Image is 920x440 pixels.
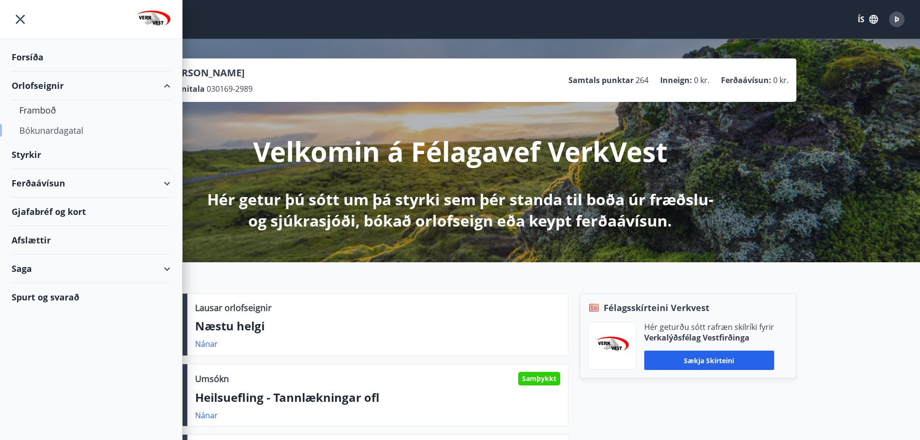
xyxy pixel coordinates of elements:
button: Þ [885,8,908,31]
button: menu [12,11,29,28]
span: Þ [894,14,899,25]
span: 264 [636,75,649,85]
p: Næstu helgi [195,318,560,334]
button: Sækja skírteini [644,351,774,370]
div: Saga [12,255,170,283]
span: 0 kr. [773,75,789,85]
div: Spurt og svarað [12,283,170,311]
p: Inneign : [660,75,692,85]
div: Samþykkt [518,372,560,385]
p: [PERSON_NAME] [167,66,253,80]
p: Ferðaávísun : [721,75,771,85]
div: Afslættir [12,226,170,255]
img: jihgzMk4dcgjRAW2aMgpbAqQEG7LZi0j9dOLAUvz.png [596,337,629,355]
div: Bókunardagatal [19,120,163,141]
p: Umsókn [195,372,229,385]
p: Verkalýðsfélag Vestfirðinga [644,332,774,343]
p: Hér geturðu sótt rafræn skilríki fyrir [644,322,774,332]
p: Lausar orlofseignir [195,301,271,314]
span: Félagsskírteini Verkvest [604,301,709,314]
a: Nánar [195,410,218,421]
p: Heilsuefling - Tannlækningar ofl [195,389,560,406]
a: Nánar [195,339,218,349]
div: Ferðaávísun [12,169,170,198]
div: Gjafabréf og kort [12,198,170,226]
img: union_logo [137,11,170,30]
div: Framboð [19,100,163,120]
p: Hér getur þú sótt um þá styrki sem þér standa til boða úr fræðslu- og sjúkrasjóði, bókað orlofsei... [205,189,715,231]
p: Samtals punktar [568,75,634,85]
span: 0 kr. [694,75,709,85]
div: Forsíða [12,43,170,71]
span: 030169-2989 [207,84,253,94]
p: Kennitala [167,84,205,94]
div: Styrkir [12,141,170,169]
p: Velkomin á Félagavef VerkVest [253,133,667,170]
div: Orlofseignir [12,71,170,100]
button: ÍS [852,11,883,28]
